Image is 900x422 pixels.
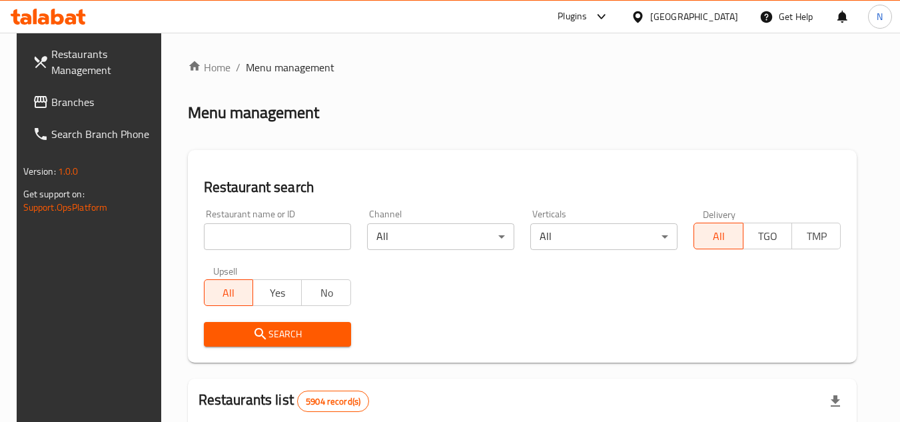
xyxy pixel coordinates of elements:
span: Version: [23,163,56,180]
div: All [367,223,514,250]
span: Branches [51,94,157,110]
label: Delivery [703,209,736,219]
span: TMP [797,227,835,246]
button: Search [204,322,351,347]
div: Export file [819,385,851,417]
span: Yes [258,283,296,303]
span: Search [215,326,340,343]
button: All [204,279,253,306]
a: Search Branch Phone [22,118,167,150]
div: Plugins [558,9,587,25]
a: Branches [22,86,167,118]
span: 1.0.0 [58,163,79,180]
button: All [693,223,743,249]
a: Home [188,59,230,75]
span: Get support on: [23,185,85,203]
a: Restaurants Management [22,38,167,86]
span: All [210,283,248,303]
span: Search Branch Phone [51,126,157,142]
h2: Restaurants list [199,390,370,412]
div: All [530,223,677,250]
input: Search for restaurant name or ID.. [204,223,351,250]
h2: Menu management [188,102,319,123]
label: Upsell [213,266,238,275]
button: No [301,279,350,306]
span: N [877,9,883,24]
button: TGO [743,223,792,249]
h2: Restaurant search [204,177,841,197]
nav: breadcrumb [188,59,857,75]
button: Yes [252,279,302,306]
span: No [307,283,345,303]
div: Total records count [297,391,369,412]
div: [GEOGRAPHIC_DATA] [650,9,738,24]
span: Menu management [246,59,334,75]
span: 5904 record(s) [298,395,368,408]
button: TMP [791,223,841,249]
span: All [699,227,737,246]
span: TGO [749,227,787,246]
span: Restaurants Management [51,46,157,78]
li: / [236,59,240,75]
a: Support.OpsPlatform [23,199,108,216]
